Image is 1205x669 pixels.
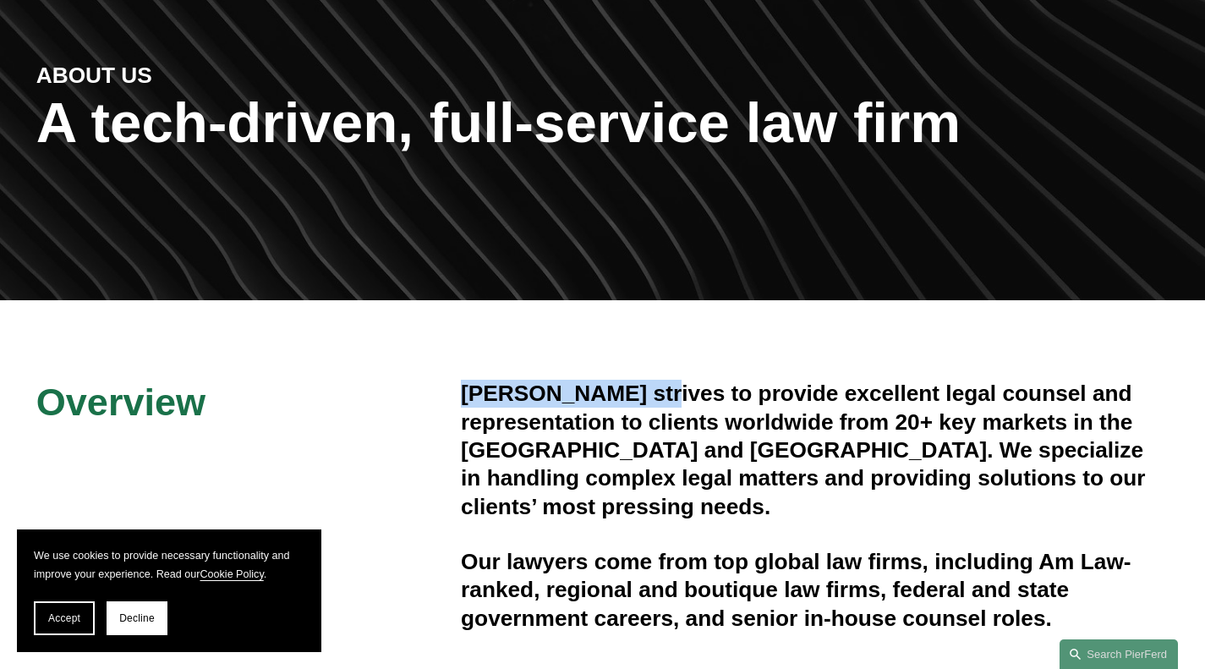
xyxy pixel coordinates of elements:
[34,546,304,584] p: We use cookies to provide necessary functionality and improve your experience. Read our .
[48,612,80,624] span: Accept
[17,529,321,652] section: Cookie banner
[36,381,205,424] span: Overview
[461,380,1169,521] h4: [PERSON_NAME] strives to provide excellent legal counsel and representation to clients worldwide ...
[1060,639,1178,669] a: Search this site
[34,601,95,635] button: Accept
[119,612,155,624] span: Decline
[36,90,1169,156] h1: A tech-driven, full-service law firm
[200,568,263,580] a: Cookie Policy
[36,63,152,88] strong: ABOUT US
[461,548,1169,633] h4: Our lawyers come from top global law firms, including Am Law-ranked, regional and boutique law fi...
[107,601,167,635] button: Decline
